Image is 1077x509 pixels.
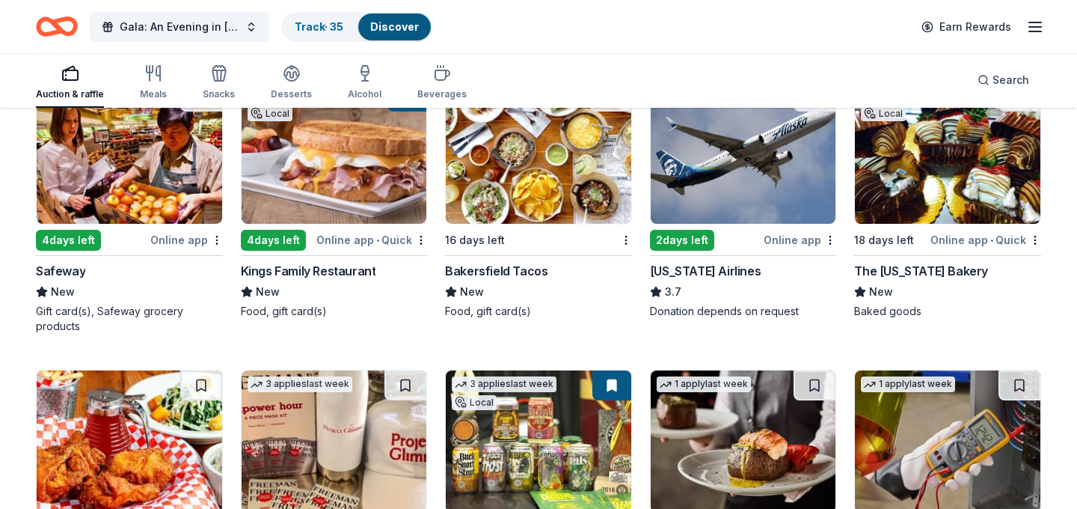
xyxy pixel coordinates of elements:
[248,377,352,392] div: 3 applies last week
[295,20,343,33] a: Track· 35
[854,262,988,280] div: The [US_STATE] Bakery
[446,82,631,224] img: Image for Bakersfield Tacos
[51,283,75,301] span: New
[650,262,761,280] div: [US_STATE] Airlines
[657,377,751,392] div: 1 apply last week
[241,262,376,280] div: Kings Family Restaurant
[417,58,467,108] button: Beverages
[376,234,379,246] span: •
[36,58,104,108] button: Auction & raffle
[203,88,235,100] div: Snacks
[869,283,893,301] span: New
[370,20,419,33] a: Discover
[854,304,1041,319] div: Baked goods
[140,88,167,100] div: Meals
[452,395,497,410] div: Local
[203,58,235,108] button: Snacks
[348,58,381,108] button: Alcohol
[417,88,467,100] div: Beverages
[650,81,837,319] a: Image for Alaska Airlines2days leftOnline app[US_STATE] Airlines3.7Donation depends on request
[248,106,292,121] div: Local
[445,304,632,319] div: Food, gift card(s)
[854,81,1041,319] a: Image for The Pennsylvania Bakery2 applieslast weekLocal18 days leftOnline app•QuickThe [US_STATE...
[445,81,632,319] a: Image for Bakersfield Tacos1 applylast week16 days leftBakersfield TacosNewFood, gift card(s)
[242,82,427,224] img: Image for Kings Family Restaurant
[150,231,223,249] div: Online app
[256,283,280,301] span: New
[930,231,1041,249] div: Online app Quick
[912,13,1020,40] a: Earn Rewards
[36,304,223,334] div: Gift card(s), Safeway grocery products
[37,82,222,224] img: Image for Safeway
[36,88,104,100] div: Auction & raffle
[460,283,484,301] span: New
[651,82,836,224] img: Image for Alaska Airlines
[990,234,993,246] span: •
[36,262,85,280] div: Safeway
[140,58,167,108] button: Meals
[861,377,955,392] div: 1 apply last week
[861,106,906,121] div: Local
[348,88,381,100] div: Alcohol
[316,231,427,249] div: Online app Quick
[992,71,1029,89] span: Search
[854,231,914,249] div: 18 days left
[281,12,432,42] button: Track· 35Discover
[271,88,312,100] div: Desserts
[241,81,428,319] a: Image for Kings Family Restaurant1 applylast weekLocal4days leftOnline app•QuickKings Family Rest...
[764,231,836,249] div: Online app
[855,82,1040,224] img: Image for The Pennsylvania Bakery
[966,65,1041,95] button: Search
[120,18,239,36] span: Gala: An Evening in [GEOGRAPHIC_DATA]
[452,377,556,392] div: 3 applies last week
[271,58,312,108] button: Desserts
[241,304,428,319] div: Food, gift card(s)
[90,12,269,42] button: Gala: An Evening in [GEOGRAPHIC_DATA]
[241,230,306,251] div: 4 days left
[650,304,837,319] div: Donation depends on request
[445,231,505,249] div: 16 days left
[36,230,101,251] div: 4 days left
[665,283,681,301] span: 3.7
[445,262,547,280] div: Bakersfield Tacos
[650,230,714,251] div: 2 days left
[36,81,223,334] a: Image for Safeway1 applylast week4days leftOnline appSafewayNewGift card(s), Safeway grocery prod...
[36,9,78,44] a: Home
